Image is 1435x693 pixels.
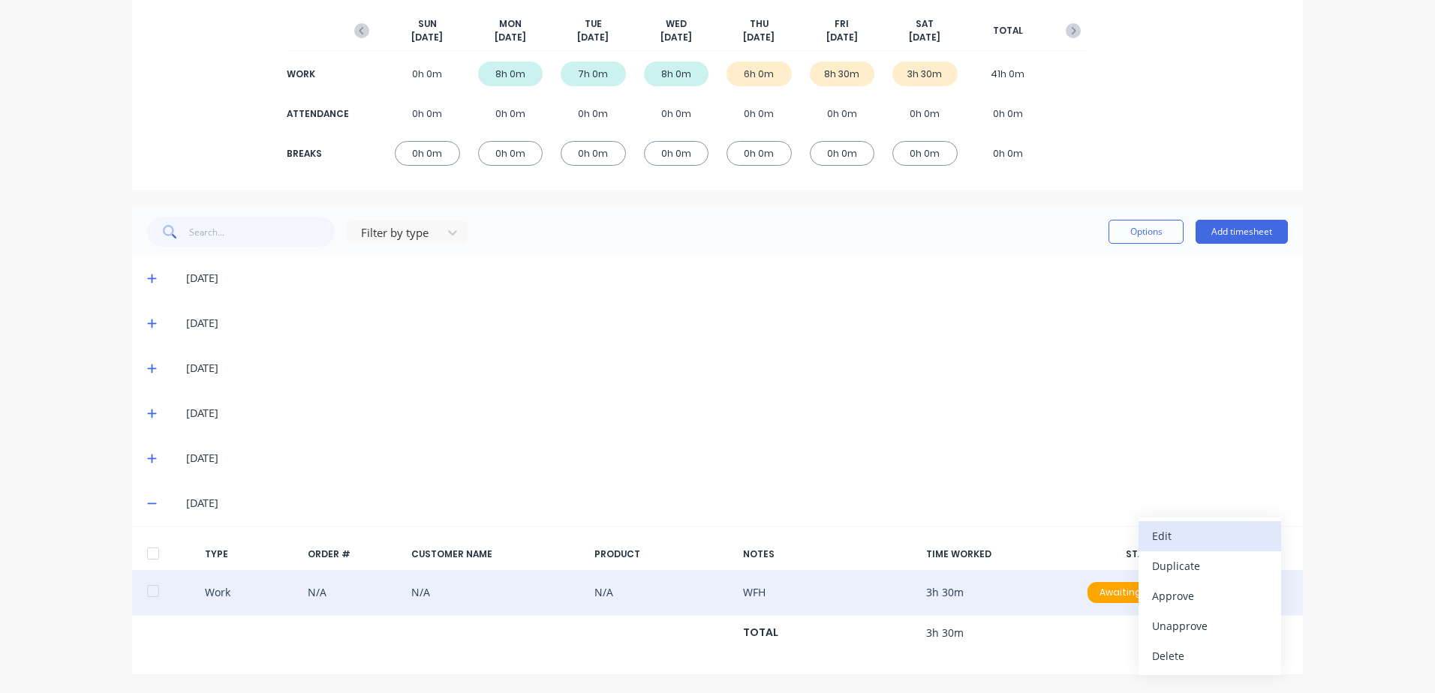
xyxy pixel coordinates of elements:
[189,217,335,247] input: Search...
[1109,220,1184,244] button: Options
[1152,555,1268,577] div: Duplicate
[594,547,731,561] div: PRODUCT
[926,547,1063,561] div: TIME WORKED
[810,61,875,86] div: 8h 30m
[478,101,543,126] div: 0h 0m
[750,17,769,31] span: THU
[561,101,626,126] div: 0h 0m
[395,61,460,86] div: 0h 0m
[287,107,347,121] div: ATTENDANCE
[186,495,1288,511] div: [DATE]
[287,67,347,81] div: WORK
[205,547,296,561] div: TYPE
[644,101,709,126] div: 0h 0m
[727,101,792,126] div: 0h 0m
[727,61,792,86] div: 6h 0m
[395,101,460,126] div: 0h 0m
[1152,585,1268,607] div: Approve
[660,31,692,44] span: [DATE]
[186,315,1288,331] div: [DATE]
[395,141,460,166] div: 0h 0m
[411,547,582,561] div: CUSTOMER NAME
[976,61,1041,86] div: 41h 0m
[644,61,709,86] div: 8h 0m
[495,31,526,44] span: [DATE]
[561,141,626,166] div: 0h 0m
[976,101,1041,126] div: 0h 0m
[976,141,1041,166] div: 0h 0m
[1088,582,1200,603] div: Awaiting Approval
[411,31,443,44] span: [DATE]
[892,141,958,166] div: 0h 0m
[186,450,1288,466] div: [DATE]
[186,405,1288,421] div: [DATE]
[577,31,609,44] span: [DATE]
[892,61,958,86] div: 3h 30m
[666,17,687,31] span: WED
[1152,615,1268,637] div: Unapprove
[727,141,792,166] div: 0h 0m
[810,101,875,126] div: 0h 0m
[909,31,940,44] span: [DATE]
[1196,220,1288,244] button: Add timesheet
[743,547,914,561] div: NOTES
[826,31,858,44] span: [DATE]
[810,141,875,166] div: 0h 0m
[287,147,347,160] div: BREAKS
[644,141,709,166] div: 0h 0m
[835,17,849,31] span: FRI
[478,141,543,166] div: 0h 0m
[585,17,602,31] span: TUE
[186,360,1288,376] div: [DATE]
[186,270,1288,286] div: [DATE]
[1075,547,1212,561] div: STATUS
[478,61,543,86] div: 8h 0m
[1152,525,1268,547] div: Edit
[993,24,1023,37] span: TOTAL
[1152,645,1268,667] div: Delete
[743,31,775,44] span: [DATE]
[561,61,626,86] div: 7h 0m
[418,17,437,31] span: SUN
[916,17,934,31] span: SAT
[892,101,958,126] div: 0h 0m
[499,17,522,31] span: MON
[308,547,399,561] div: ORDER #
